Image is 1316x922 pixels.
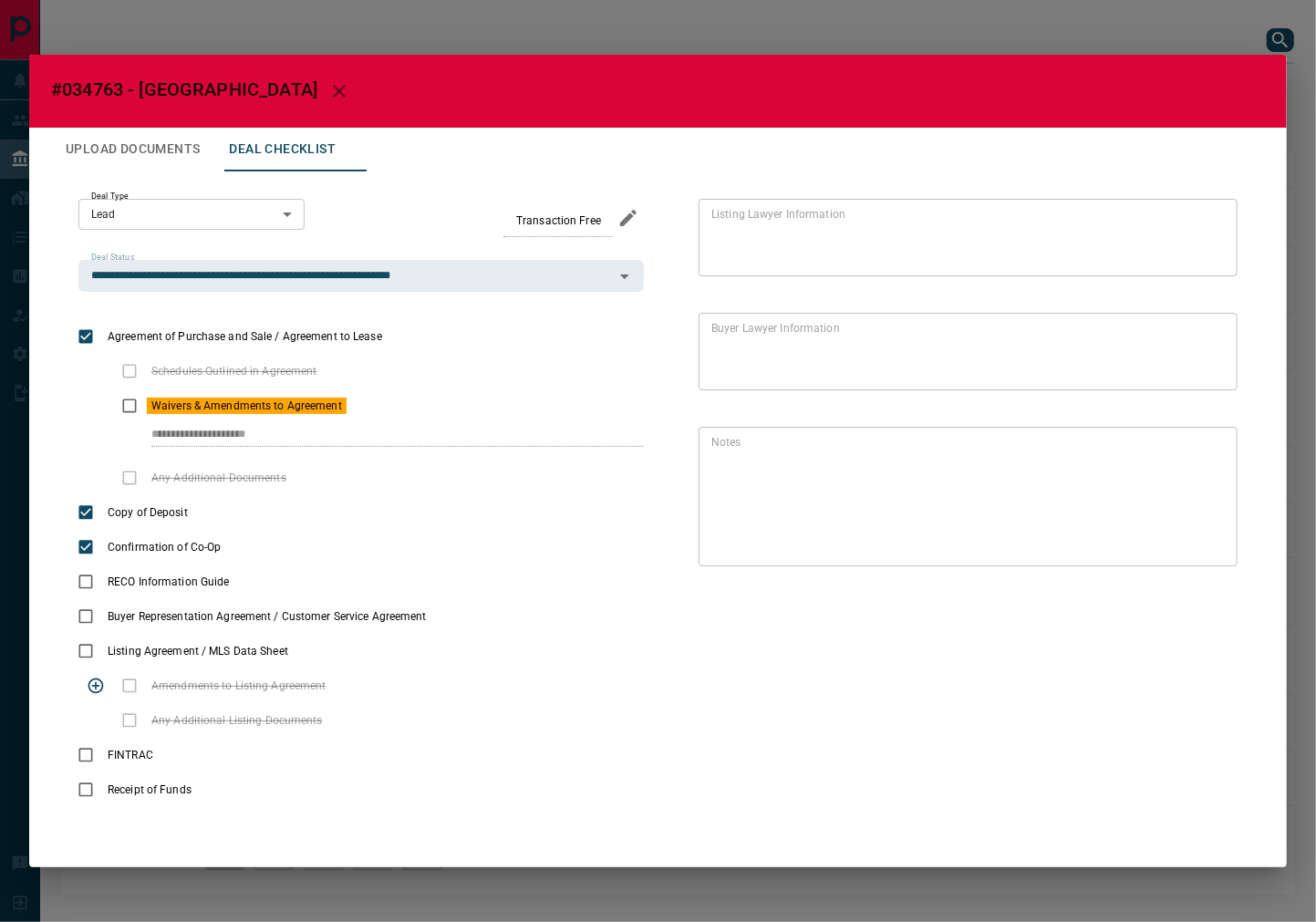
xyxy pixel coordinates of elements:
span: Listing Agreement / MLS Data Sheet [103,643,293,659]
span: Schedules Outlined in Agreement [147,363,322,379]
span: FINTRAC [103,747,158,763]
label: Deal Type [91,191,129,202]
textarea: text field [711,435,1218,559]
span: RECO Information Guide [103,574,233,590]
span: Any Additional Documents [147,470,291,486]
span: Agreement of Purchase and Sale / Agreement to Lease [103,328,387,345]
span: Buyer Representation Agreement / Customer Service Agreement [103,608,431,625]
textarea: text field [711,207,1218,269]
button: Open [612,264,637,289]
span: Copy of Deposit [103,504,192,521]
span: Amendments to Listing Agreement [147,678,331,694]
div: Lead [78,199,305,230]
span: Any Additional Listing Documents [147,712,327,729]
button: edit [613,202,644,233]
span: #034763 - [GEOGRAPHIC_DATA] [51,78,317,100]
input: checklist input [151,423,606,447]
span: Toggle Applicable [78,668,113,703]
span: Confirmation of Co-Op [103,539,225,555]
span: Waivers & Amendments to Agreement [147,398,347,414]
label: Deal Status [91,252,134,264]
span: Receipt of Funds [103,782,196,798]
button: Deal Checklist [214,128,350,171]
button: Upload Documents [51,128,214,171]
textarea: text field [711,321,1218,383]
